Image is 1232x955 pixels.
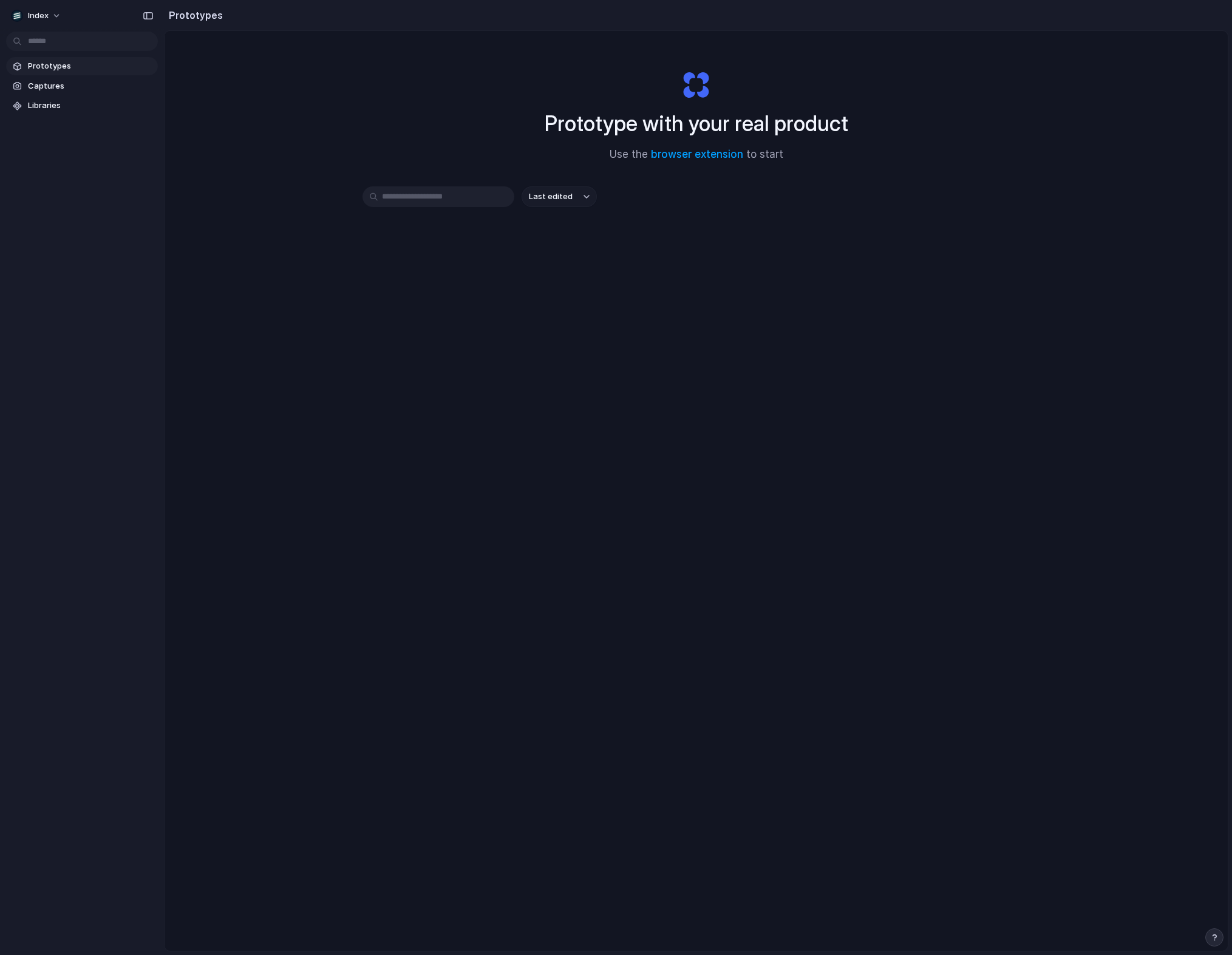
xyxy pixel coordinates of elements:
[164,8,223,22] h2: Prototypes
[28,10,49,22] span: Index
[6,77,158,95] a: Captures
[522,186,597,207] button: Last edited
[529,191,573,203] span: Last edited
[28,60,153,72] span: Prototypes
[28,100,153,112] span: Libraries
[6,97,158,115] a: Libraries
[610,147,783,163] span: Use the to start
[6,6,67,25] button: Index
[545,107,848,140] h1: Prototype with your real product
[651,148,743,160] a: browser extension
[6,57,158,75] a: Prototypes
[28,80,153,92] span: Captures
